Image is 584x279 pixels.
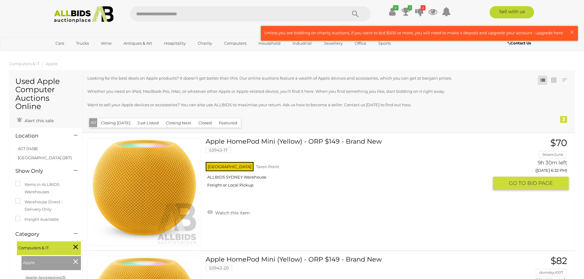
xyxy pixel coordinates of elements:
a: Hospitality [160,38,190,48]
a: ✔ [388,6,397,17]
button: Closing [DATE] [97,118,134,128]
a: Household [254,38,284,48]
span: × [569,26,575,38]
label: Warehouse Direct - Delivery Only [15,198,76,213]
button: Closed [195,118,216,128]
a: [GEOGRAPHIC_DATA] (267) [18,155,72,160]
span: Alert this sale [23,118,54,123]
a: Contact Us [508,40,532,47]
a: ACT (1458) [18,146,38,151]
a: Antiques & Art [120,38,156,48]
a: $70 SteamJunk 9h 30m left ([DATE] 6:32 PM) GO TOBID PAGE [498,138,569,190]
h4: Location [15,133,65,139]
button: All [89,118,97,127]
a: Computers & IT [9,61,40,66]
a: Watch this item [206,208,251,217]
i: 2 [421,5,426,10]
h4: Show Only [15,168,65,174]
h4: Category [15,231,65,237]
img: 53943-17a.jpeg [91,138,198,245]
a: Apple HomePod Mini (Yellow) - ORP $149 - Brand New 53943-17 [GEOGRAPHIC_DATA] Taren Point ALLBIDS... [210,138,488,192]
label: Items in ALLBIDS Warehouses [15,181,76,195]
label: Freight Available [15,216,59,223]
a: [GEOGRAPHIC_DATA] [52,48,103,58]
button: GO TOBID PAGE [493,177,569,190]
span: Computers & IT [18,243,64,251]
a: Computers [220,38,250,48]
button: Closing Next [162,118,195,128]
h1: Used Apple Computer Auctions Online [15,77,76,111]
span: $70 [550,137,567,149]
a: 2 [415,6,424,17]
img: Allbids.com.au [51,6,117,23]
a: Industrial [288,38,316,48]
span: GO TO [509,180,527,187]
a: Jewellery [320,38,347,48]
span: Apple [23,258,69,266]
span: Watch this item [214,210,250,216]
span: $82 [551,255,567,266]
span: BID PAGE [527,180,553,187]
a: Sell with us [490,6,534,18]
button: Featured [215,118,241,128]
p: Want to sell your Apple devices or accessories? You can also use ALLBIDS to maximise your return.... [87,101,525,108]
a: Apple [46,61,58,66]
a: Trucks [72,38,93,48]
a: 1 [401,6,410,17]
a: Sports [374,38,395,48]
b: Contact Us [508,41,531,45]
button: Just Listed [134,118,162,128]
a: Charity [194,38,216,48]
a: Alert this sale [15,115,55,125]
i: ✔ [393,5,399,10]
p: Whether you need an iPad, MacBook Pro, iMac, or whatever other Apple or Apple-related device, you... [87,88,525,95]
div: 3 [560,116,567,123]
a: Office [351,38,370,48]
a: Cars [52,38,68,48]
p: Looking for the best deals on Apple products? It doesn't get better than this. Our online auction... [87,75,525,82]
i: 1 [408,5,412,10]
button: Search [340,6,371,21]
a: Wine [97,38,116,48]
